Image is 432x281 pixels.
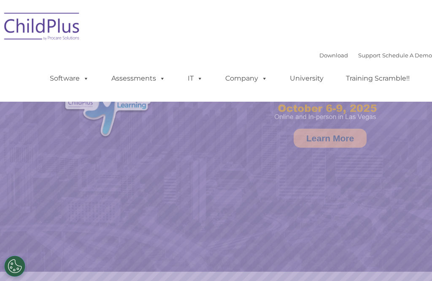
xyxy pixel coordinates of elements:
a: University [281,70,332,87]
a: Training Scramble!! [337,70,418,87]
a: Schedule A Demo [382,52,432,59]
a: IT [179,70,211,87]
a: Download [319,52,348,59]
font: | [319,52,432,59]
a: Software [41,70,97,87]
a: Support [358,52,381,59]
a: Assessments [103,70,174,87]
button: Cookies Settings [4,256,25,277]
a: Company [217,70,276,87]
a: Learn More [294,129,367,148]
